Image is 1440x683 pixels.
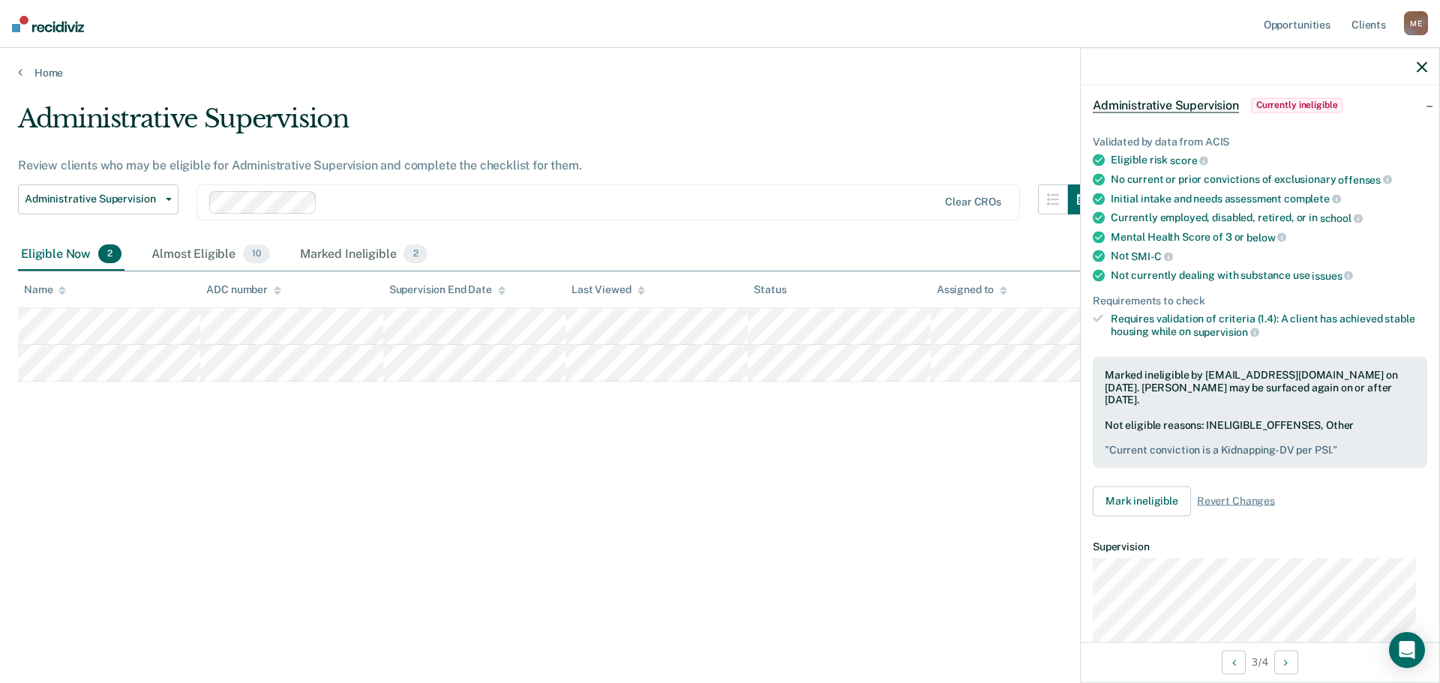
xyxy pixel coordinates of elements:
[1093,486,1191,516] button: Mark ineligible
[1081,81,1439,129] div: Administrative SupervisionCurrently ineligible
[1246,231,1286,243] span: below
[1320,212,1363,224] span: school
[1111,250,1427,263] div: Not
[571,283,644,296] div: Last Viewed
[1093,97,1239,112] span: Administrative Supervision
[18,158,1098,172] div: Review clients who may be eligible for Administrative Supervision and complete the checklist for ...
[1105,443,1415,456] pre: " Current conviction is a Kidnapping- DV per PSI. "
[24,283,66,296] div: Name
[1111,173,1427,187] div: No current or prior convictions of exclusionary
[1222,650,1246,674] button: Previous Opportunity
[18,66,1422,79] a: Home
[1197,495,1275,508] span: Revert Changes
[18,238,124,271] div: Eligible Now
[25,193,160,205] span: Administrative Supervision
[1111,269,1427,283] div: Not currently dealing with substance use
[1093,294,1427,307] div: Requirements to check
[1338,173,1392,185] span: offenses
[1111,230,1427,244] div: Mental Health Score of 3 or
[389,283,505,296] div: Supervision End Date
[1105,368,1415,406] div: Marked ineligible by [EMAIL_ADDRESS][DOMAIN_NAME] on [DATE]. [PERSON_NAME] may be surfaced again ...
[1312,269,1353,281] span: issues
[1111,313,1427,338] div: Requires validation of criteria (1.4): A client has achieved stable housing while on
[1131,250,1172,262] span: SMI-C
[18,103,1098,146] div: Administrative Supervision
[403,244,427,264] span: 2
[937,283,1007,296] div: Assigned to
[1111,192,1427,205] div: Initial intake and needs assessment
[297,238,430,271] div: Marked Ineligible
[1251,97,1343,112] span: Currently ineligible
[98,244,121,264] span: 2
[12,16,84,32] img: Recidiviz
[206,283,281,296] div: ADC number
[1111,211,1427,225] div: Currently employed, disabled, retired, or in
[1389,632,1425,668] div: Open Intercom Messenger
[1093,540,1427,553] dt: Supervision
[1081,642,1439,682] div: 3 / 4
[945,196,1001,208] div: Clear CROs
[1404,11,1428,35] div: M E
[1284,193,1341,205] span: complete
[1111,154,1427,167] div: Eligible risk
[1274,650,1298,674] button: Next Opportunity
[1093,135,1427,148] div: Validated by data from ACIS
[754,283,786,296] div: Status
[1170,154,1208,166] span: score
[148,238,273,271] div: Almost Eligible
[1105,419,1415,457] div: Not eligible reasons: INELIGIBLE_OFFENSES, Other
[1193,326,1259,338] span: supervision
[243,244,270,264] span: 10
